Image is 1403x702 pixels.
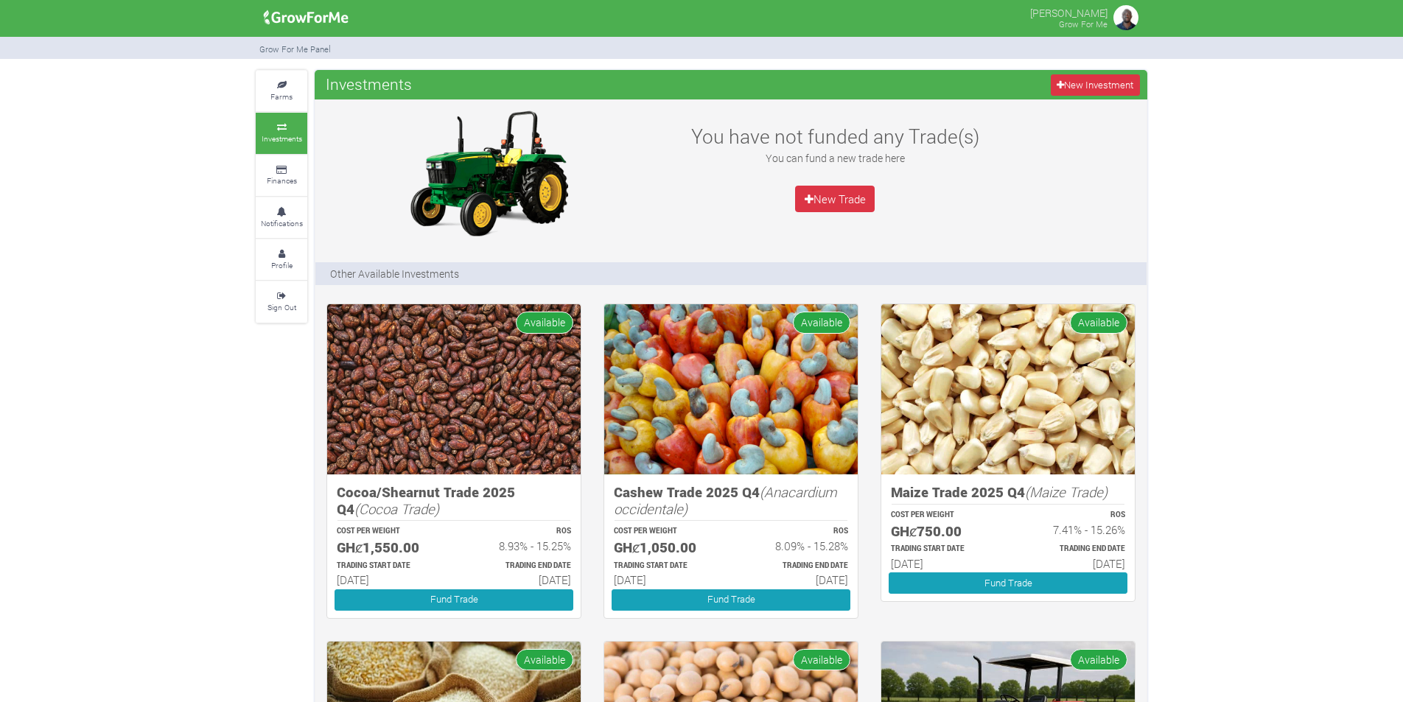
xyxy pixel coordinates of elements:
[612,589,850,611] a: Fund Trade
[467,526,571,537] p: ROS
[614,526,718,537] p: COST PER WEIGHT
[793,649,850,670] span: Available
[891,544,995,555] p: Estimated Trading Start Date
[744,539,848,552] h6: 8.09% - 15.28%
[262,133,302,144] small: Investments
[256,113,307,153] a: Investments
[744,573,848,586] h6: [DATE]
[261,218,303,228] small: Notifications
[322,69,416,99] span: Investments
[614,561,718,572] p: Estimated Trading Start Date
[1021,557,1125,570] h6: [DATE]
[516,312,573,333] span: Available
[795,186,875,212] a: New Trade
[891,523,995,540] h5: GHȼ750.00
[337,526,441,537] p: COST PER WEIGHT
[256,281,307,322] a: Sign Out
[259,43,331,55] small: Grow For Me Panel
[675,124,995,148] h3: You have not funded any Trade(s)
[744,561,848,572] p: Estimated Trading End Date
[467,539,571,552] h6: 8.93% - 15.25%
[1070,649,1127,670] span: Available
[614,573,718,586] h6: [DATE]
[271,260,293,270] small: Profile
[1021,544,1125,555] p: Estimated Trading End Date
[337,539,441,556] h5: GHȼ1,550.00
[267,302,296,312] small: Sign Out
[1070,312,1127,333] span: Available
[516,649,573,670] span: Available
[256,71,307,111] a: Farms
[793,312,850,333] span: Available
[256,197,307,238] a: Notifications
[1021,510,1125,521] p: ROS
[881,304,1135,474] img: growforme image
[256,155,307,196] a: Finances
[467,561,571,572] p: Estimated Trading End Date
[614,539,718,556] h5: GHȼ1,050.00
[259,3,354,32] img: growforme image
[337,561,441,572] p: Estimated Trading Start Date
[1021,523,1125,536] h6: 7.41% - 15.26%
[267,175,297,186] small: Finances
[614,482,837,518] i: (Anacardium occidentale)
[1059,18,1108,29] small: Grow For Me
[604,304,858,474] img: growforme image
[270,91,293,102] small: Farms
[889,572,1127,594] a: Fund Trade
[354,499,439,518] i: (Cocoa Trade)
[335,589,573,611] a: Fund Trade
[675,150,995,166] p: You can fund a new trade here
[337,484,571,517] h5: Cocoa/Shearnut Trade 2025 Q4
[1051,74,1140,96] a: New Investment
[330,266,459,281] p: Other Available Investments
[1030,3,1108,21] p: [PERSON_NAME]
[1111,3,1141,32] img: growforme image
[256,239,307,280] a: Profile
[396,107,581,239] img: growforme image
[337,573,441,586] h6: [DATE]
[1025,482,1108,501] i: (Maize Trade)
[467,573,571,586] h6: [DATE]
[891,557,995,570] h6: [DATE]
[891,484,1125,501] h5: Maize Trade 2025 Q4
[327,304,581,474] img: growforme image
[744,526,848,537] p: ROS
[891,510,995,521] p: COST PER WEIGHT
[614,484,848,517] h5: Cashew Trade 2025 Q4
